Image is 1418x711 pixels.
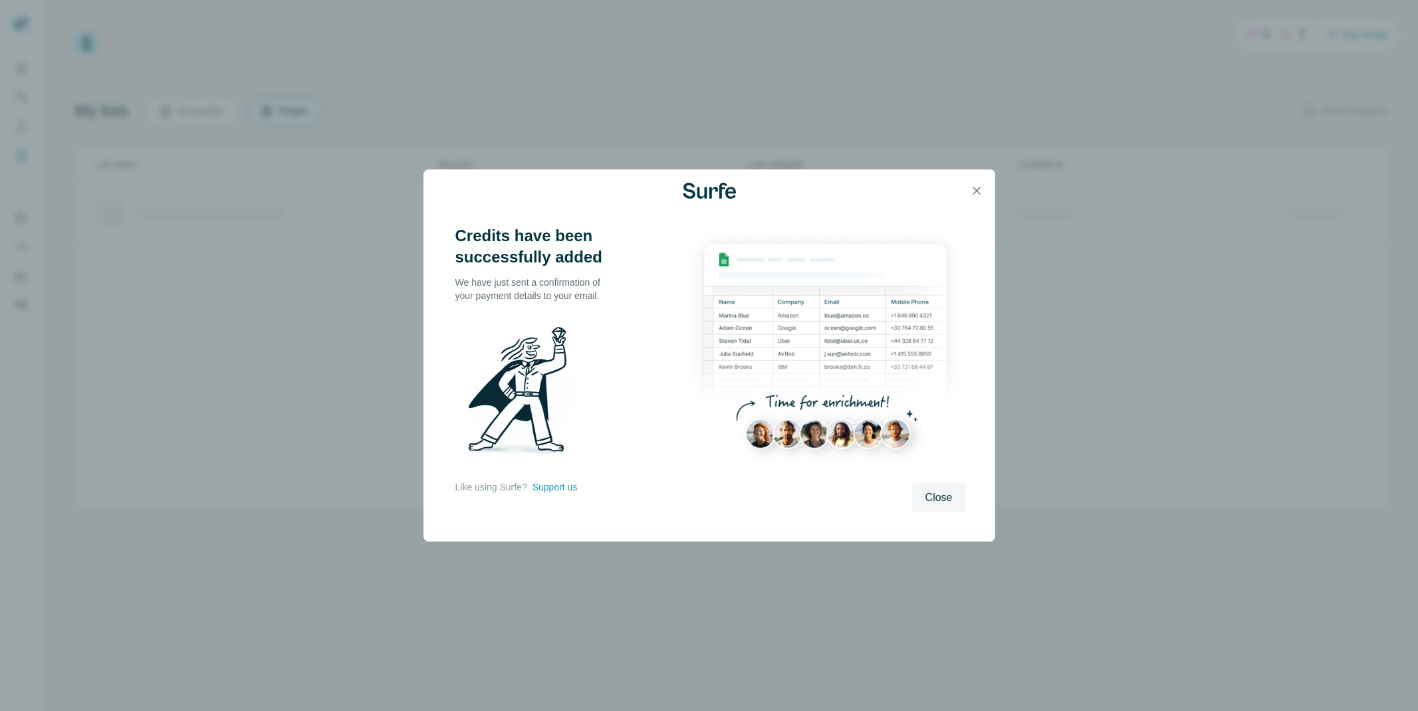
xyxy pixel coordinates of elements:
[455,480,527,494] p: Like using Surfe?
[683,183,736,199] img: Surfe Logo
[455,318,594,467] img: Surfe Illustration - Man holding diamond
[455,225,615,268] h3: Credits have been successfully added
[685,225,965,474] img: Enrichment Hub - Sheet Preview
[455,276,615,302] p: We have just sent a confirmation of your payment details to your email.
[912,483,966,512] button: Close
[925,490,953,506] span: Close
[532,480,578,494] button: Support us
